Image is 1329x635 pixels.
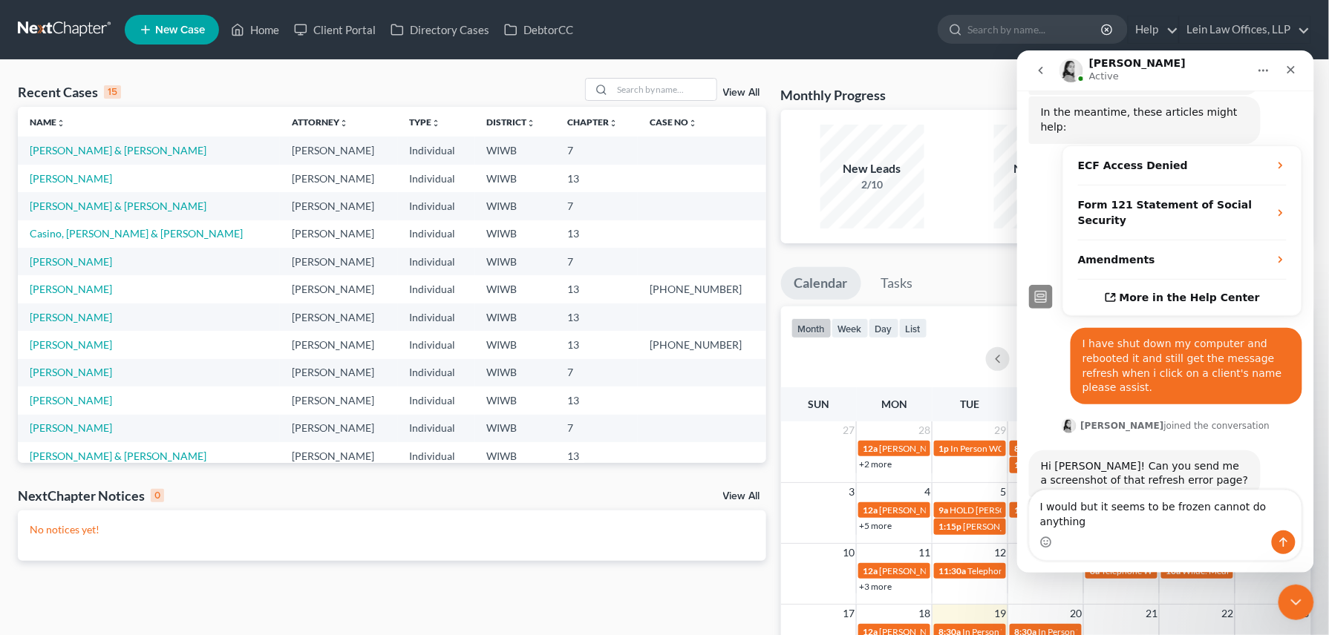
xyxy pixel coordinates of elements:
[1220,605,1235,622] span: 22
[398,192,475,220] td: Individual
[30,394,112,407] a: [PERSON_NAME]
[280,442,397,470] td: [PERSON_NAME]
[555,136,638,164] td: 7
[280,220,397,248] td: [PERSON_NAME]
[398,303,475,331] td: Individual
[555,331,638,358] td: 13
[993,605,1008,622] span: 19
[30,283,112,295] a: [PERSON_NAME]
[398,136,475,164] td: Individual
[398,165,475,192] td: Individual
[475,165,556,192] td: WIWB
[398,275,475,303] td: Individual
[398,386,475,414] td: Individual
[223,16,287,43] a: Home
[280,248,397,275] td: [PERSON_NAME]
[280,359,397,386] td: [PERSON_NAME]
[398,415,475,442] td: Individual
[30,116,65,128] a: Nameunfold_more
[104,85,121,99] div: 15
[398,331,475,358] td: Individual
[151,489,164,502] div: 0
[280,386,397,414] td: [PERSON_NAME]
[280,303,397,331] td: [PERSON_NAME]
[30,421,112,434] a: [PERSON_NAME]
[555,192,638,220] td: 7
[1279,585,1314,620] iframe: Intercom live chat
[398,442,475,470] td: Individual
[398,248,475,275] td: Individual
[280,275,397,303] td: [PERSON_NAME]
[993,544,1008,562] span: 12
[938,443,949,454] span: 1p
[917,421,932,439] span: 28
[613,79,716,100] input: Search by name...
[879,504,1054,516] span: [PERSON_NAME] - RESP due to Our Disc Req
[820,160,924,177] div: New Leads
[292,116,348,128] a: Attorneyunfold_more
[555,415,638,442] td: 7
[1068,605,1083,622] span: 20
[967,565,1216,576] span: Telephone WC Pre-Hearing [PERSON_NAME] [PERSON_NAME]
[859,458,892,470] a: +2 more
[555,442,638,470] td: 13
[1166,565,1181,576] span: 10a
[280,136,397,164] td: [PERSON_NAME]
[841,421,856,439] span: 27
[18,487,164,504] div: NextChapter Notices
[410,116,441,128] a: Typeunfold_more
[950,443,1193,454] span: In Person WC Hearing - [PERSON_NAME] [PERSON_NAME] sa
[339,119,348,128] i: unfold_more
[1090,565,1100,576] span: 8a
[1129,16,1178,43] a: Help
[18,83,121,101] div: Recent Cases
[475,275,556,303] td: WIWB
[961,398,980,410] span: Tue
[1017,50,1314,573] iframe: Intercom live chat
[868,267,927,300] a: Tasks
[30,144,206,157] a: [PERSON_NAME] & [PERSON_NAME]
[847,483,856,501] span: 3
[638,275,766,303] td: [PHONE_NUMBER]
[30,450,206,462] a: [PERSON_NAME] & [PERSON_NAME]
[841,544,856,562] span: 10
[475,331,556,358] td: WIWB
[1014,504,1029,516] span: 12a
[781,267,861,300] a: Calendar
[1014,459,1042,470] span: 10:45a
[30,311,112,323] a: [PERSON_NAME]
[398,359,475,386] td: Individual
[475,192,556,220] td: WIWB
[863,565,878,576] span: 12a
[555,386,638,414] td: 13
[841,605,856,622] span: 17
[863,504,878,516] span: 12a
[820,177,924,192] div: 2/10
[475,220,556,248] td: WIWB
[30,522,754,537] p: No notices yet!
[555,165,638,192] td: 13
[999,483,1008,501] span: 5
[938,521,961,532] span: 1:15p
[638,331,766,358] td: [PHONE_NUMBER]
[938,565,966,576] span: 11:30a
[475,415,556,442] td: WIWB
